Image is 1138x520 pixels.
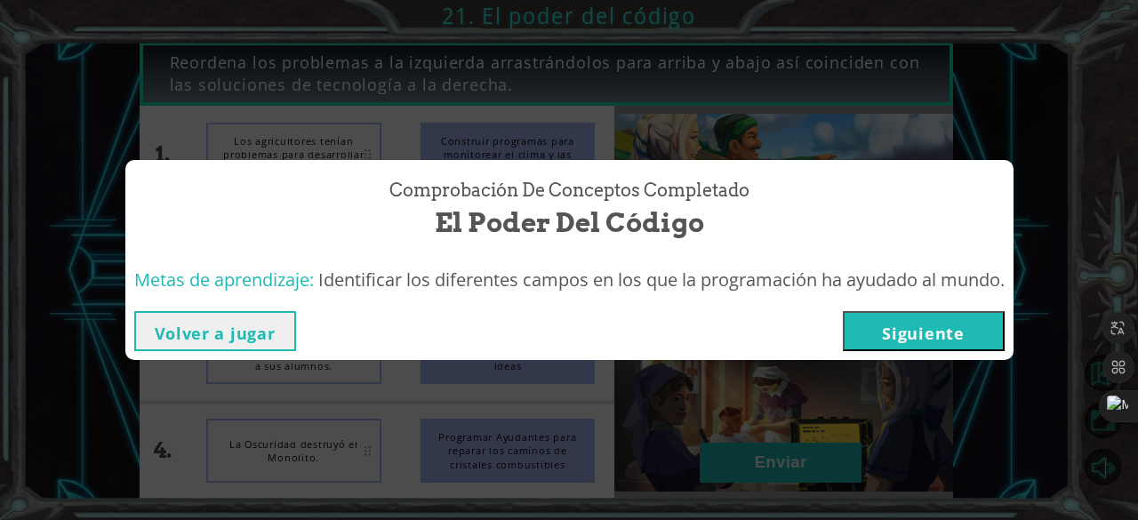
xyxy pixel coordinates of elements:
span: Identificar los diferentes campos en los que la programación ha ayudado al mundo. [318,268,1005,292]
span: Comprobación de conceptos Completado [389,178,749,204]
button: Siguiente [843,311,1005,351]
button: Volver a jugar [134,311,296,351]
span: El poder del código [435,204,704,242]
span: Metas de aprendizaje: [134,268,314,292]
